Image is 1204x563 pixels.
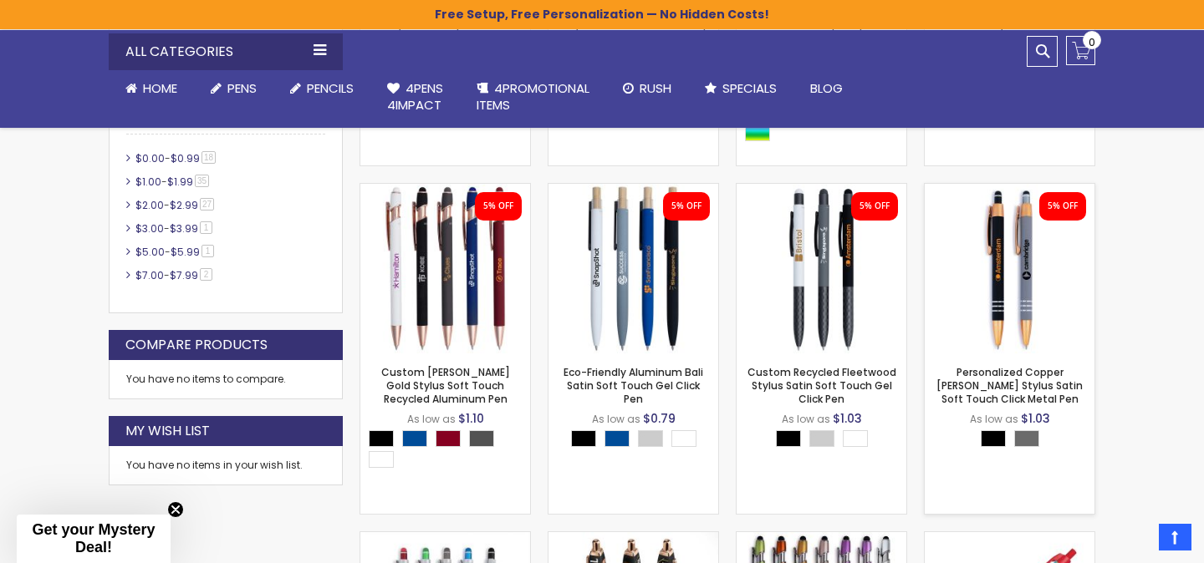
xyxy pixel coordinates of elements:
button: Close teaser [167,501,184,518]
span: As low as [782,412,830,426]
a: $0.00-$0.9918 [131,151,222,165]
span: $7.99 [170,268,198,282]
div: Select A Color [571,430,705,451]
span: $7.00 [135,268,164,282]
span: $1.99 [167,175,193,189]
a: Custom Alex II Click Ballpoint Pen [737,531,906,545]
div: You have no items in your wish list. [126,459,325,472]
div: Select A Color [369,430,530,472]
div: Grey Light [809,430,834,447]
span: Get your Mystery Deal! [32,521,155,555]
img: Custom Lexi Rose Gold Stylus Soft Touch Recycled Aluminum Pen [360,184,530,353]
img: Personalized Copper Penny Stylus Satin Soft Touch Click Metal Pen [925,184,1094,353]
div: White [369,451,394,468]
div: White [671,430,696,447]
span: 1 [202,245,214,257]
div: Get your Mystery Deal!Close teaser [17,515,171,563]
strong: Compare Products [125,336,268,354]
div: 5% OFF [860,200,890,212]
span: Specials [722,79,777,97]
span: Pens [227,79,257,97]
a: Personalized Copper Penny Stylus Satin Soft Touch Click Metal Pen [925,183,1094,197]
span: $5.00 [135,245,165,259]
span: 35 [195,175,209,187]
div: 5% OFF [483,200,513,212]
a: Custom [PERSON_NAME] Gold Stylus Soft Touch Recycled Aluminum Pen [381,365,510,406]
a: Pens [194,70,273,107]
span: As low as [407,412,456,426]
a: Specials [688,70,793,107]
a: $7.00-$7.992 [131,268,218,282]
span: $1.00 [135,175,161,189]
a: Blog [793,70,860,107]
span: 18 [202,151,216,164]
span: $3.00 [135,221,164,236]
a: $5.00-$5.991 [131,245,220,259]
div: Dark Blue [605,430,630,447]
span: 27 [200,198,214,210]
span: As low as [592,412,640,426]
span: Pencils [307,79,354,97]
strong: My Wish List [125,422,210,440]
a: Custom Recycled Fleetwood Stylus Satin Soft Touch Gel Click Pen [747,365,896,406]
div: Black [981,430,1006,447]
span: As low as [970,412,1018,426]
img: Custom Recycled Fleetwood Stylus Satin Soft Touch Gel Click Pen [737,184,906,353]
a: 4Pens4impact [370,70,460,124]
a: Promotional Hope Stylus Satin Soft Touch Click Metal Pen [360,531,530,545]
a: 0 [1066,36,1095,65]
a: $2.00-$2.9927 [131,198,220,212]
div: Select A Color [776,430,876,451]
span: 4Pens 4impact [387,79,443,114]
span: 0 [1089,34,1095,50]
a: Home [109,70,194,107]
span: $1.03 [833,410,862,427]
a: $1.00-$1.9935 [131,175,215,189]
div: You have no items to compare. [109,360,343,399]
div: 5% OFF [1048,200,1078,212]
a: Pencils [273,70,370,107]
div: Dark Blue [402,430,427,447]
a: Custom Lexi Rose Gold Stylus Soft Touch Recycled Aluminum Pen [360,183,530,197]
div: Assorted [745,124,770,141]
span: Home [143,79,177,97]
span: $1.10 [458,410,484,427]
a: 4PROMOTIONALITEMS [460,70,606,124]
div: Black [369,430,394,447]
div: Grey [1014,430,1039,447]
a: PenScents™ Scented Pens - Strawberry Scent, Full Color Imprint [925,531,1094,545]
div: Burgundy [436,430,461,447]
span: $1.03 [1021,410,1050,427]
a: Eco-Friendly Aluminum Bali Satin Soft Touch Gel Click Pen [548,183,718,197]
div: Grey Light [638,430,663,447]
a: Rush [606,70,688,107]
a: Custom Black Gel Soft Touch Squared Basset Performance Pen™ - Full Color Logo [548,531,718,545]
span: Blog [810,79,843,97]
span: $0.79 [643,410,676,427]
div: Select A Color [981,430,1048,451]
span: 2 [200,268,212,281]
div: Black [776,430,801,447]
span: $0.00 [135,151,165,165]
span: 1 [200,221,212,234]
span: $0.99 [171,151,200,165]
div: All Categories [109,33,343,70]
span: Rush [640,79,671,97]
span: $2.99 [170,198,198,212]
span: 4PROMOTIONAL ITEMS [477,79,589,114]
div: Black [571,430,596,447]
span: $5.99 [171,245,200,259]
iframe: Google Customer Reviews [1066,518,1204,563]
a: Custom Recycled Fleetwood Stylus Satin Soft Touch Gel Click Pen [737,183,906,197]
div: White [843,430,868,447]
span: $2.00 [135,198,164,212]
a: Personalized Copper [PERSON_NAME] Stylus Satin Soft Touch Click Metal Pen [936,365,1083,406]
div: Gunmetal [469,430,494,447]
img: Eco-Friendly Aluminum Bali Satin Soft Touch Gel Click Pen [548,184,718,353]
div: 5% OFF [671,200,701,212]
span: $3.99 [170,221,198,236]
a: Eco-Friendly Aluminum Bali Satin Soft Touch Gel Click Pen [564,365,703,406]
a: $3.00-$3.991 [131,221,218,236]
